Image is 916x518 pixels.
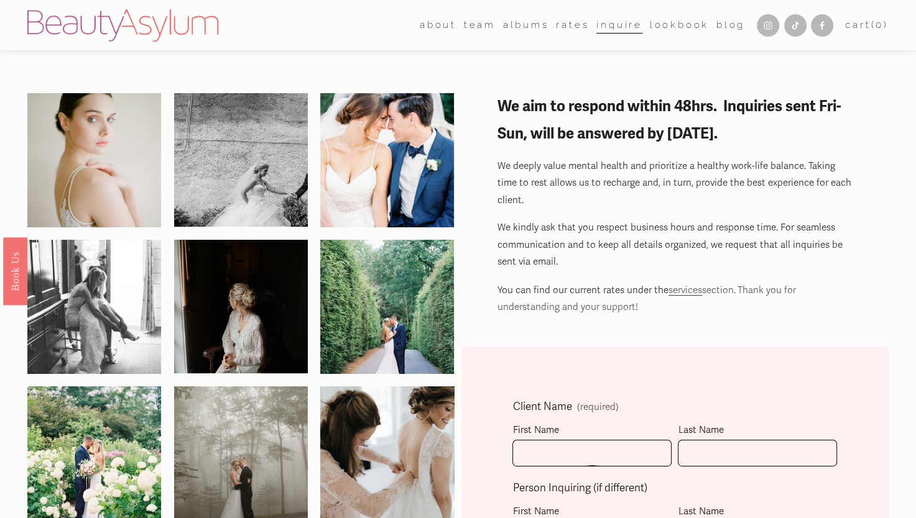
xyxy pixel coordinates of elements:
[577,402,619,412] span: (required)
[27,69,161,252] img: 000019690009-2.jpg
[497,281,853,316] p: You can find our current rates under the
[420,17,456,34] span: about
[556,16,589,34] a: Rates
[512,398,571,417] span: Client Name
[3,237,27,305] a: Book Us
[871,19,888,30] span: ( )
[464,17,496,34] span: team
[497,97,841,142] strong: We aim to respond within 48hrs. Inquiries sent Fri-Sun, will be answered by [DATE].
[141,93,341,227] img: 543JohnSaraWedding4.16.16.jpg
[845,17,889,34] a: 0 items in cart
[27,9,218,42] img: Beauty Asylum | Bridal Hair &amp; Makeup Charlotte &amp; Atlanta
[420,16,456,34] a: folder dropdown
[876,19,884,30] span: 0
[497,158,853,209] p: We deeply value mental health and prioritize a healthy work-life balance. Taking time to rest all...
[650,16,709,34] a: Lookbook
[512,422,672,440] div: First Name
[596,16,642,34] a: Inquire
[512,479,647,498] span: Person Inquiring (if different)
[757,14,779,37] a: Instagram
[503,16,549,34] a: albums
[464,16,496,34] a: folder dropdown
[678,422,837,440] div: Last Name
[716,16,745,34] a: Blog
[141,240,341,373] img: a&b-122.jpg
[27,218,161,396] img: 14231398_1259601320717584_5710543027062833933_o.jpg
[497,284,798,312] span: section. Thank you for understanding and your support!
[784,14,807,37] a: TikTok
[497,219,853,270] p: We kindly ask that you respect business hours and response time. For seamless communication and t...
[668,284,702,296] a: services
[811,14,833,37] a: Facebook
[320,218,454,396] img: 14241554_1259623257382057_8150699157505122959_o.jpg
[320,71,454,248] img: 559c330b111a1$!x900.jpg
